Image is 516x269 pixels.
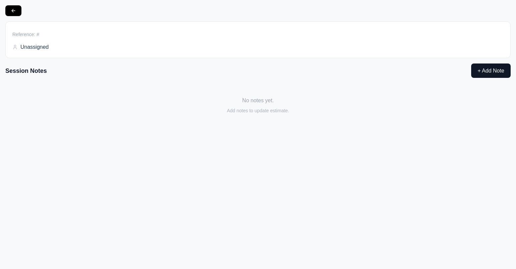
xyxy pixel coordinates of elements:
[12,43,49,51] div: Unassigned
[471,63,511,78] button: + Add Note
[12,31,504,38] div: Reference: #
[5,66,47,76] div: Session Notes
[5,107,511,114] div: Add notes to update estimate.
[5,97,511,105] div: No notes yet.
